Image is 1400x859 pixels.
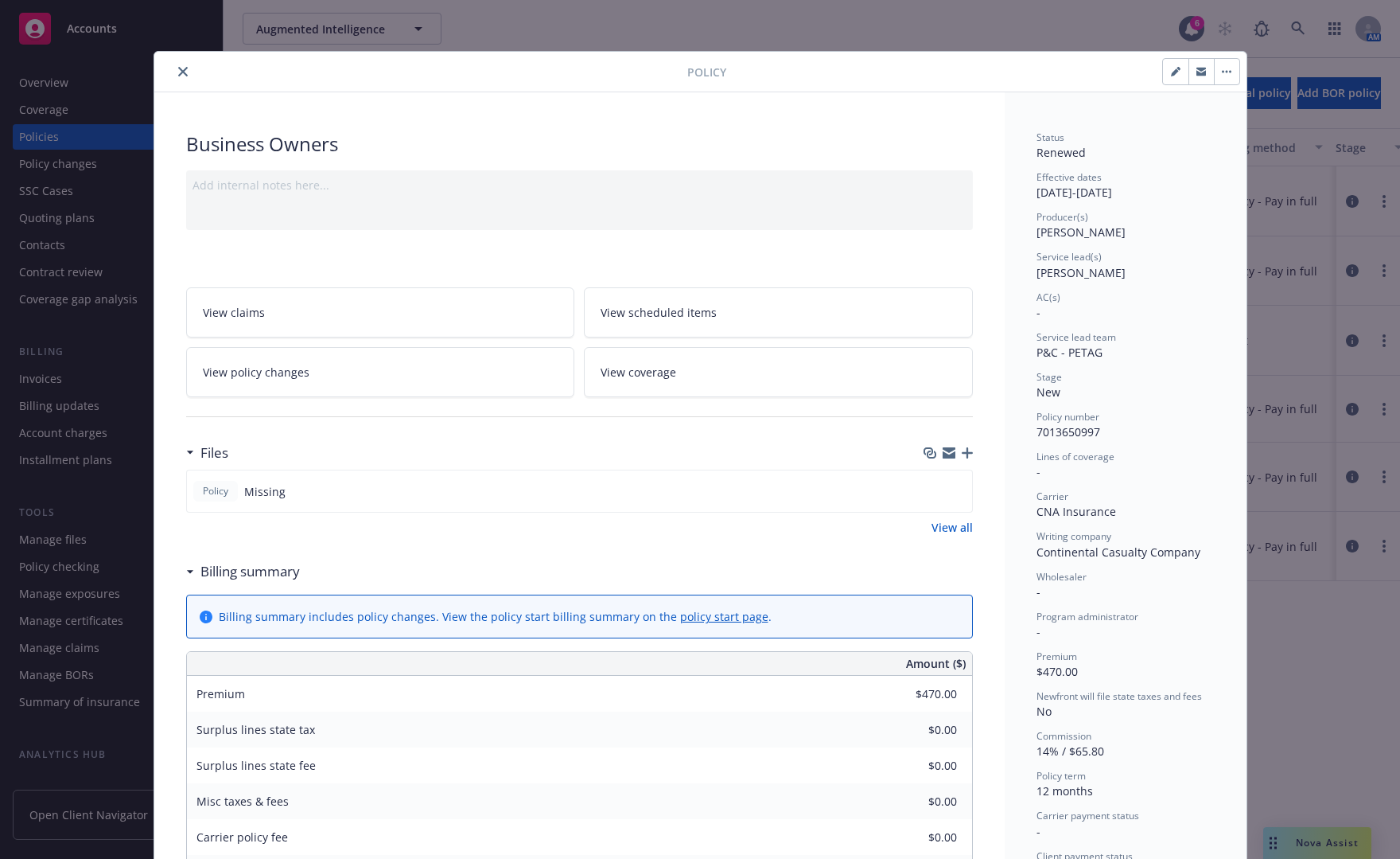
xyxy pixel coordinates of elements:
[1036,624,1040,639] span: -
[219,608,772,625] div: Billing summary includes policy changes. View the policy start billing summary on the .
[931,519,973,536] a: View all
[863,682,966,706] input: 0.00
[1036,809,1139,822] span: Carrier payment status
[1036,783,1093,798] span: 12 months
[1036,330,1116,344] span: Service lead team
[200,561,300,582] h3: Billing summary
[196,686,245,701] span: Premium
[200,443,228,463] h3: Files
[1036,424,1100,439] span: 7013650997
[200,484,231,498] span: Policy
[192,177,966,193] div: Add internal notes here...
[1036,170,1102,184] span: Effective dates
[1036,131,1064,144] span: Status
[601,364,676,381] span: View coverage
[687,64,726,80] span: Policy
[1036,265,1126,280] span: [PERSON_NAME]
[186,287,575,338] a: View claims
[203,364,309,381] span: View policy changes
[1036,291,1060,304] span: AC(s)
[1036,305,1040,320] span: -
[1036,490,1068,503] span: Carrier
[196,794,289,809] span: Misc taxes & fees
[1036,450,1114,463] span: Lines of coverage
[196,830,288,845] span: Carrier policy fee
[186,443,228,463] div: Files
[1036,704,1052,719] span: No
[863,718,966,742] input: 0.00
[863,754,966,778] input: 0.00
[1036,210,1088,224] span: Producer(s)
[173,62,192,81] button: close
[1036,529,1111,543] span: Writing company
[1036,370,1062,384] span: Stage
[1036,689,1202,703] span: Newfront will file state taxes and fees
[1036,385,1060,400] span: New
[1036,225,1126,240] span: [PERSON_NAME]
[863,790,966,814] input: 0.00
[863,826,966,849] input: 0.00
[1036,769,1086,783] span: Policy term
[1036,610,1138,623] span: Program administrator
[1036,650,1077,663] span: Premium
[1036,545,1200,560] span: Continental Casualty Company
[1036,145,1086,160] span: Renewed
[1036,824,1040,839] span: -
[906,655,966,672] span: Amount ($)
[186,347,575,397] a: View policy changes
[1036,463,1215,480] div: -
[1036,570,1087,584] span: Wholesaler
[584,287,973,338] a: View scheduled items
[584,347,973,397] a: View coverage
[186,561,300,582] div: Billing summary
[1036,744,1104,759] span: 14% / $65.80
[1036,664,1078,679] span: $470.00
[1036,170,1215,201] div: [DATE] - [DATE]
[680,609,768,624] a: policy start page
[1036,504,1116,519] span: CNA Insurance
[1036,410,1099,424] span: Policy number
[196,722,315,737] span: Surplus lines state tax
[601,304,717,321] span: View scheduled items
[203,304,265,321] span: View claims
[186,131,973,158] div: Business Owners
[1036,345,1102,360] span: P&C - PETAG
[1036,250,1102,264] span: Service lead(s)
[1036,584,1040,599] span: -
[244,483,286,500] span: Missing
[1036,729,1091,743] span: Commission
[196,758,316,773] span: Surplus lines state fee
